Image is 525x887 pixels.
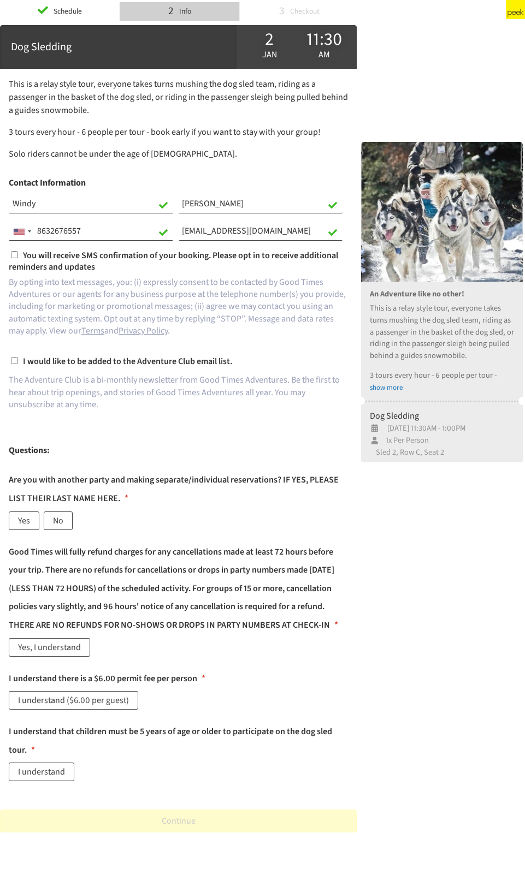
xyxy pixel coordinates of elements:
span: [DATE] 11:30AM - 1:00PM [380,422,465,434]
h1: Questions: [9,441,348,460]
div: Telephone country code [9,223,34,240]
p: I understand that children must be 5 years of age or older to participate on the dog sled tour. [9,725,332,756]
div: Schedule [50,3,82,20]
h3: An Adventure like no other! [370,289,514,299]
div: 2 [168,3,174,19]
a: show more [370,383,403,392]
div: 2 [242,32,297,47]
span: You will receive SMS confirmation of your booking. Please opt in to receive additional reminders ... [9,249,338,273]
label: No [44,511,73,530]
div: 2 Jan 11:30 am [237,25,357,69]
div: Checkout [286,3,320,20]
h1: Contact Information [9,174,348,193]
input: Last Name [179,195,343,213]
label: I understand [9,763,74,781]
div: Dog Sledding [370,409,514,422]
p: I understand there is a $6.00 permit fee per person [9,672,197,684]
p: By opting into text messages, you: (i) expressly consent to be contacted by Good Times Adventures... [9,276,348,337]
input: You will receive SMS confirmation of your booking. Please opt in to receive additional reminders ... [11,251,18,258]
span: I would like to be added to the Adventure Club email list. [23,355,232,367]
a: Terms [81,325,104,337]
p: 3 tours every hour - 6 people per tour - [370,370,514,382]
input: First Name [9,195,173,213]
p: Solo riders cannot be under the age of [DEMOGRAPHIC_DATA]. [9,147,348,160]
div: 3 [279,3,285,19]
label: I understand ($6.00 per guest) [9,691,138,710]
p: Are you with another party and making separate/individual reservations? IF YES, PLEASE LIST THEIR... [9,474,339,504]
input: Phone [9,222,173,241]
a: Privacy Policy [119,325,168,337]
span: 1x Per Person [380,434,429,447]
label: Yes [9,511,39,530]
input: I would like to be added to the Adventure Club email list. [11,357,18,364]
div: 11:30 [297,32,351,47]
p: Good Times will fully refund charges for any cancellations made at least 72 hours before your tri... [9,546,334,631]
div: Jan [242,29,297,64]
li: 2 Info [120,2,239,20]
img: u6HwaPqQnGkBDsgxDvot [361,117,523,282]
input: Email [179,222,343,241]
div: Info [175,3,191,20]
label: Yes, I understand [9,638,90,657]
div: am [297,47,351,62]
div: Dog Sledding [11,39,226,55]
li: 3 Checkout [239,2,359,20]
span: Sled 2, Row C, Seat 2 [370,447,444,458]
p: The Adventure Club is a bi-monthly newsletter from Good Times Adventures. Be the first to hear ab... [9,374,348,410]
div: Powered by [DOMAIN_NAME] [405,6,497,17]
p: This is a relay style tour, everyone takes turns mushing the dog sled team, riding as a passenger... [370,302,514,361]
p: 3 tours every hour - 6 people per tour - book early if you want to stay with your group! [9,126,348,139]
p: This is a relay style tour, everyone takes turns mushing the dog sled team, riding as a passenger... [9,78,348,117]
